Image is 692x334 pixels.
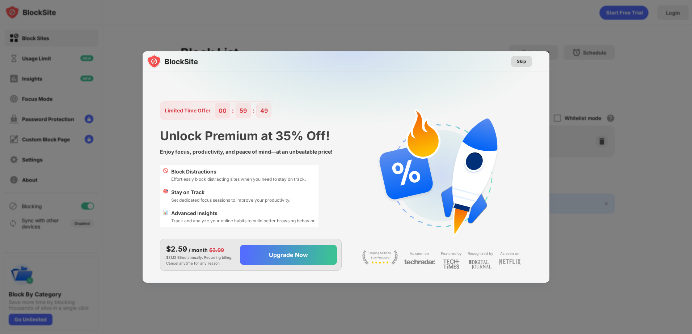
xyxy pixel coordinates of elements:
img: light-stay-focus.svg [362,250,398,265]
div: As seen on [410,250,429,257]
div: Advanced Insights [171,209,316,217]
div: Featured by [441,250,462,257]
img: light-digital-journal.svg [469,259,492,271]
div: Set dedicated focus sessions to improve your productivity. [171,197,290,204]
img: light-techradar.svg [404,259,435,265]
img: light-techtimes.svg [443,259,460,269]
div: $31.12 Billed annually. Recurring billing. Cancel anytime for any reason [166,244,234,266]
div: / month [189,246,208,254]
div: $2.59 [166,244,187,254]
div: $3.99 [209,246,224,254]
div: Upgrade Now [269,251,308,258]
img: gradient.svg [147,51,554,194]
div: Track and analyze your online habits to build better browsing behavior. [171,217,316,224]
img: light-netflix.svg [499,259,521,265]
div: 🎯 [163,188,168,204]
div: 📊 [163,209,168,224]
div: Skip [517,58,526,65]
div: Recognized by [468,250,493,257]
div: As seen on [500,250,519,257]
